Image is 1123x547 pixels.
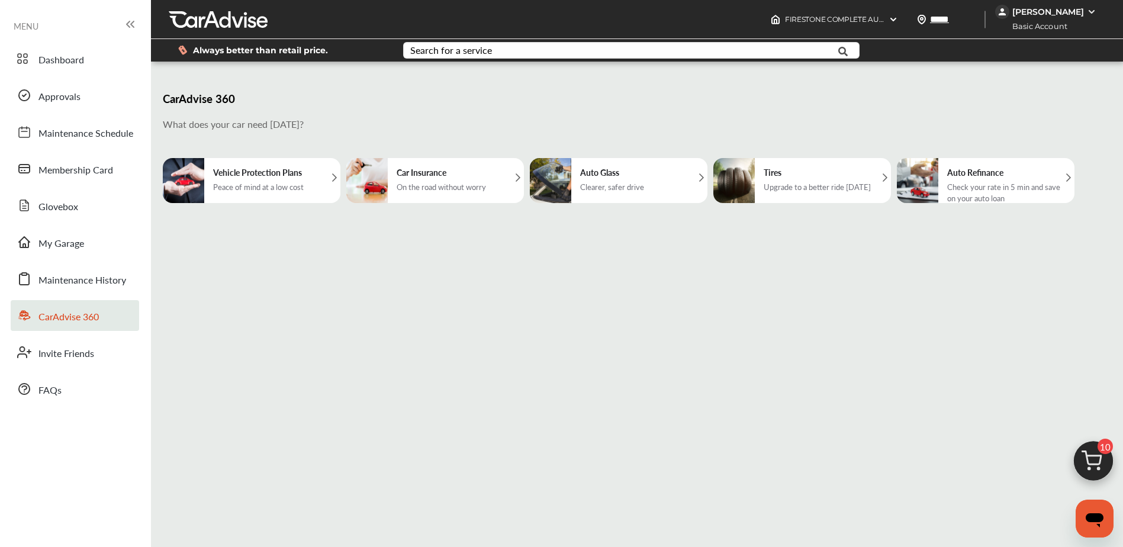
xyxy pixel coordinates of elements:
a: TiresUpgrade to a better ride [DATE] [713,140,891,203]
img: auto_refinance.3d0be936257821d144f7.png [897,158,938,203]
div: Peace of mind at a low cost [213,181,304,192]
h3: CarAdvise 360 [163,91,1105,107]
span: FAQs [38,383,62,398]
span: Basic Account [996,20,1076,33]
a: CarAdvise 360 [11,300,139,331]
span: Maintenance History [38,273,126,288]
h5: Auto Refinance [947,166,1069,178]
a: Dashboard [11,43,139,74]
span: Approvals [38,89,81,105]
img: header-down-arrow.9dd2ce7d.svg [889,15,898,24]
div: Upgrade to a better ride [DATE] [764,181,871,192]
span: Invite Friends [38,346,94,362]
span: Glovebox [38,200,78,215]
a: Auto GlassClearer, safer drive [530,140,707,203]
span: FIRESTONE COMPLETE AUTO CARE 308522 , 2580 GLADES CIR Weston , FL 33327 [785,15,1058,24]
div: Clearer, safer drive [580,181,644,192]
img: tires.661b48a65d8a7f3effe3.png [713,158,755,203]
span: Maintenance Schedule [38,126,133,141]
a: Maintenance Schedule [11,117,139,147]
h5: Car Insurance [397,166,486,178]
img: location_vector.a44bc228.svg [917,15,926,24]
a: My Garage [11,227,139,258]
span: Membership Card [38,163,113,178]
a: Vehicle Protection PlansPeace of mind at a low cost [163,140,340,203]
span: 10 [1098,439,1113,454]
div: Search for a service [410,46,492,55]
span: Always better than retail price. [193,46,328,54]
a: Glovebox [11,190,139,221]
span: MENU [14,21,38,31]
h5: Auto Glass [580,166,644,178]
div: Check your rate in 5 min and save on your auto loan [947,181,1069,204]
span: My Garage [38,236,84,252]
p: What does your car need [DATE]? [163,117,1105,131]
img: cart_icon.3d0951e8.svg [1065,436,1122,493]
img: header-home-logo.8d720a4f.svg [771,15,780,24]
a: FAQs [11,374,139,404]
a: Approvals [11,80,139,111]
img: WGsFRI8htEPBVLJbROoPRyZpYNWhNONpIPPETTm6eUC0GeLEiAAAAAElFTkSuQmCC [1087,7,1096,17]
a: Invite Friends [11,337,139,368]
img: dollor_label_vector.a70140d1.svg [178,45,187,55]
img: header-divider.bc55588e.svg [984,11,986,28]
a: Membership Card [11,153,139,184]
img: carinsurance.fb13e9e8b02ec0220ea6.png [346,158,388,203]
img: autoglass.497e9b8ae54479b963bf.png [530,158,571,203]
img: jVpblrzwTbfkPYzPPzSLxeg0AAAAASUVORK5CYII= [995,5,1009,19]
h5: Vehicle Protection Plans [213,166,304,178]
h5: Tires [764,166,871,178]
div: On the road without worry [397,181,486,192]
iframe: Botón para iniciar la ventana de mensajería [1076,500,1114,538]
a: Maintenance History [11,263,139,294]
img: extendwaranty.4eb900a90471681d172d.png [163,158,204,203]
span: CarAdvise 360 [38,310,99,325]
div: [PERSON_NAME] [1012,7,1084,17]
a: Car InsuranceOn the road without worry [346,140,524,203]
span: Dashboard [38,53,84,68]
